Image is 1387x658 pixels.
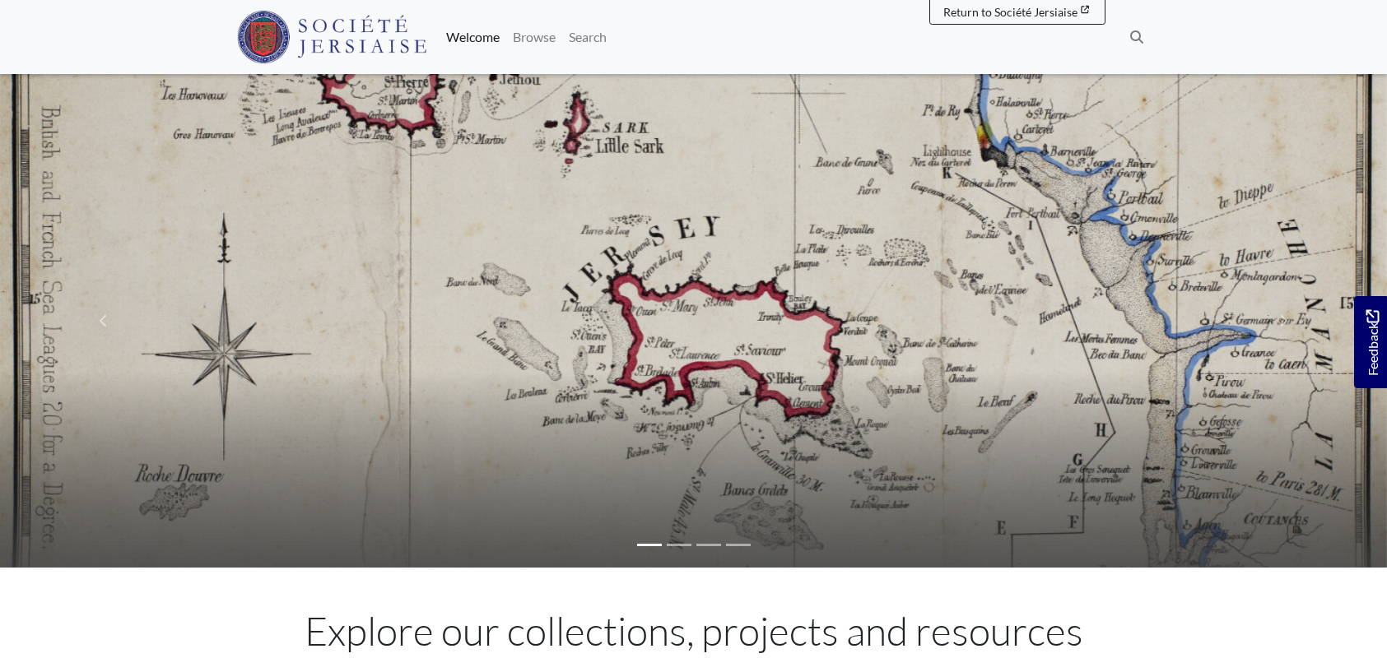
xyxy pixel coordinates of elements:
a: Search [562,21,613,53]
a: Société Jersiaise logo [237,7,427,67]
a: Browse [506,21,562,53]
span: Return to Société Jersiaise [943,5,1077,19]
a: Move to next slideshow image [1179,74,1387,568]
h1: Explore our collections, projects and resources [237,607,1151,655]
img: Société Jersiaise [237,11,427,63]
a: Welcome [440,21,506,53]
